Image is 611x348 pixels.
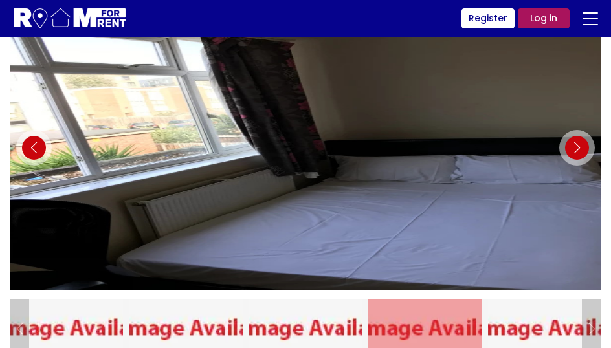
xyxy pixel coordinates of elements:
[518,8,570,28] a: Log in
[461,8,515,28] a: Register
[559,130,595,166] div: Next slide
[16,130,52,166] div: Previous slide
[13,6,128,30] img: Logo for Room for Rent, featuring a welcoming design with a house icon and modern typography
